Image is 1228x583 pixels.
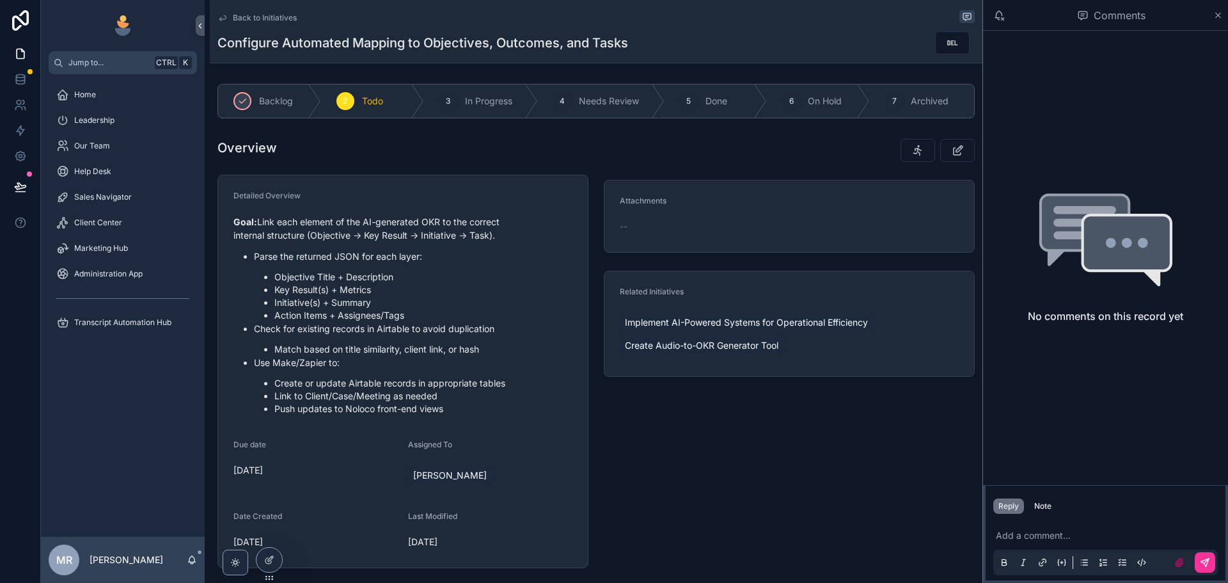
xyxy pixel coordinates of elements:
span: -- [620,220,627,233]
strong: Goal: [233,216,257,227]
a: Marketing Hub [49,237,197,260]
a: Create Audio-to-OKR Generator Tool [620,337,783,355]
li: Key Result(s) + Metrics [274,284,572,296]
li: Create or update Airtable records in appropriate tables [274,377,572,390]
button: Jump to...CtrlK [49,51,197,74]
span: In Progress [465,95,512,108]
a: Implement AI-Powered Systems for Operational Efficiency [620,314,873,331]
span: 2 [343,96,347,106]
span: 6 [789,96,794,106]
span: Assigned To [408,440,452,449]
span: Administration App [74,269,143,279]
span: 5 [686,96,691,106]
span: Needs Review [579,95,639,108]
a: [PERSON_NAME] [408,467,492,484]
li: Push updates to Noloco front-end views [274,403,572,415]
span: K [180,58,191,68]
h1: Configure Automated Mapping to Objectives, Outcomes, and Tasks [217,34,628,52]
span: [DATE] [233,464,398,477]
span: Help Desk [74,166,111,177]
a: Client Center [49,211,197,234]
h2: No comments on this record yet [1028,308,1183,324]
span: 3 [446,96,450,106]
li: Match based on title similarity, client link, or hash [274,343,572,356]
li: Initiative(s) + Summary [274,296,572,309]
span: Our Team [74,141,110,151]
span: Home [74,90,96,100]
span: Leadership [74,115,114,125]
p: [DATE] [233,536,263,548]
span: Ctrl [155,56,178,69]
li: Link to Client/Case/Meeting as needed [274,390,572,403]
img: App logo [113,15,133,36]
div: scrollable content [41,74,205,351]
span: Date Created [233,511,282,521]
span: Marketing Hub [74,243,128,253]
span: Due date [233,440,266,449]
a: Transcript Automation Hub [49,311,197,334]
span: Detailed Overview [233,191,301,200]
span: Implement AI-Powered Systems for Operational Efficiency [625,316,868,329]
a: Help Desk [49,160,197,183]
span: 7 [892,96,897,106]
span: [PERSON_NAME] [413,469,487,482]
a: Our Team [49,134,197,157]
p: Check for existing records in Airtable to avoid duplication [254,322,572,335]
span: Transcript Automation Hub [74,317,171,328]
p: Link each element of the AI-generated OKR to the correct internal structure (Objective → Key Resu... [233,215,572,242]
span: Done [705,95,727,108]
span: Archived [911,95,949,108]
p: Use Make/Zapier to: [254,356,572,369]
p: [PERSON_NAME] [90,554,163,566]
p: Parse the returned JSON for each layer: [254,250,572,263]
p: [DATE] [408,536,437,548]
span: Back to Initiatives [233,13,297,23]
button: Note [1029,499,1057,514]
span: Last Modified [408,511,457,521]
li: Objective Title + Description [274,271,572,284]
span: Client Center [74,218,122,228]
span: On Hold [808,95,842,108]
span: MR [56,552,72,568]
a: Back to Initiatives [217,13,297,23]
a: Leadership [49,109,197,132]
a: Home [49,83,197,106]
span: Comments [1094,8,1145,23]
a: Sales Navigator [49,186,197,209]
span: Jump to... [68,58,150,68]
button: Reply [993,499,1024,514]
span: Backlog [259,95,293,108]
a: Administration App [49,262,197,285]
span: Sales Navigator [74,192,132,202]
li: Action Items + Assignees/Tags [274,309,572,322]
h1: Overview [217,139,277,157]
span: Todo [362,95,383,108]
span: 4 [560,96,565,106]
span: Related Initiatives [620,287,684,296]
div: Note [1034,501,1051,511]
span: Attachments [620,196,666,205]
span: Create Audio-to-OKR Generator Tool [625,339,778,352]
